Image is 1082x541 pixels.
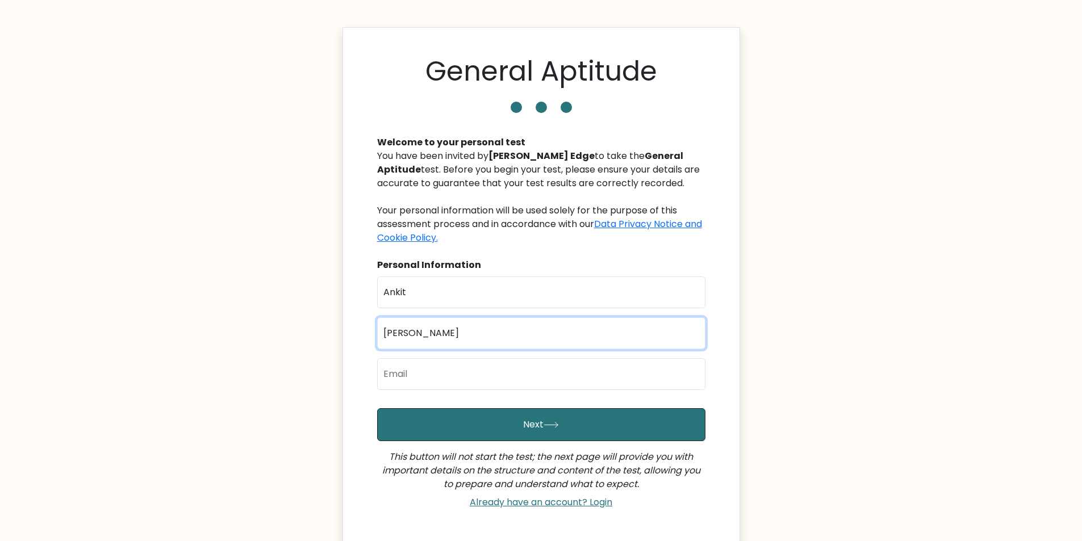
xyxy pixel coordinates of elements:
button: Next [377,408,705,441]
div: You have been invited by to take the test. Before you begin your test, please ensure your details... [377,149,705,245]
a: Already have an account? Login [465,496,617,509]
input: Email [377,358,705,390]
div: Personal Information [377,258,705,272]
input: Last name [377,317,705,349]
i: This button will not start the test; the next page will provide you with important details on the... [382,450,700,490]
div: Welcome to your personal test [377,136,705,149]
b: [PERSON_NAME] Edge [488,149,595,162]
input: First name [377,276,705,308]
b: General Aptitude [377,149,683,176]
a: Data Privacy Notice and Cookie Policy. [377,217,702,244]
h1: General Aptitude [425,55,657,88]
